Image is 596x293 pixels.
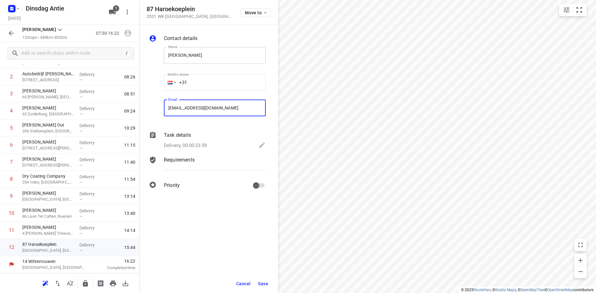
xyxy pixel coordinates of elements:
p: [GEOGRAPHIC_DATA], [GEOGRAPHIC_DATA] [22,247,74,254]
p: 65 [PERSON_NAME], [GEOGRAPHIC_DATA] [22,94,74,100]
div: 3 [10,91,13,97]
p: [PERSON_NAME] [22,207,74,213]
label: Mobile phone [168,73,189,76]
input: 1 (702) 123-4567 [164,74,266,91]
span: 15:44 [124,244,135,251]
button: More [121,6,133,18]
p: 222 Oosteinderweg, Aalsmeer [22,77,74,83]
span: Assign driver [122,30,134,36]
p: [GEOGRAPHIC_DATA], [GEOGRAPHIC_DATA] [22,196,74,202]
button: Lock route [79,277,92,290]
button: Save [255,278,271,289]
p: Delivery [79,140,102,146]
p: [PERSON_NAME] [22,190,74,196]
p: 62 Zuiderburg, Oegstgeest [22,111,74,117]
a: Routetitan [473,288,491,292]
div: Contact details [149,35,266,43]
button: 1 [106,6,119,18]
div: 11 [9,227,14,233]
p: 86 Laan Ter Catten, Nuenen [22,213,74,220]
span: 13:14 [124,193,135,199]
p: Task details [164,131,191,139]
p: 4 Pastoor Trinesstraat, De Rips [22,230,74,237]
span: 09:24 [124,108,135,114]
p: [PERSON_NAME] [22,105,74,111]
span: 14:14 [124,227,135,233]
span: — [79,197,83,202]
span: Cancel [236,281,251,286]
button: Fit zoom [573,4,585,16]
p: Requirements [164,156,195,164]
span: Move to [245,10,268,15]
p: Delivery [79,71,102,78]
span: Print route [107,280,119,286]
p: 14 Wittevrouwen [22,258,87,264]
svg: Edit [258,141,266,149]
div: 7 [10,159,13,165]
li: © 2025 , © , © © contributors [461,288,594,292]
span: Sort by time window [64,280,76,286]
p: [PERSON_NAME] [22,139,74,145]
div: small contained button group [559,4,587,16]
div: 8 [10,176,13,182]
a: OpenMapTiles [521,288,544,292]
h5: Rename [23,3,104,13]
span: Reverse route [52,280,64,286]
p: 3531 WK [GEOGRAPHIC_DATA] , [GEOGRAPHIC_DATA] [147,14,233,19]
span: Reoptimize route [39,280,52,286]
p: [PERSON_NAME] [22,156,74,162]
span: Print shipping labels [94,280,107,286]
p: 07:30-16:22 [96,30,122,37]
div: 12 [9,244,14,250]
span: 11:15 [124,142,135,148]
span: — [79,112,83,116]
span: — [79,231,83,236]
span: 13:40 [124,210,135,216]
span: 11:54 [124,176,135,182]
h5: Project date [6,15,23,22]
span: — [79,146,83,150]
a: OpenStreetMap [547,288,573,292]
p: Dry Coating Company [22,173,74,179]
div: 9 [10,193,13,199]
span: — [79,163,83,167]
span: — [79,78,83,82]
button: Cancel [234,278,253,289]
span: — [79,248,83,253]
p: Autobedrijf J.C. Baarse.nl [22,71,74,77]
span: 08:51 [124,91,135,97]
span: — [79,129,83,133]
span: 10:29 [124,125,135,131]
p: [GEOGRAPHIC_DATA], [GEOGRAPHIC_DATA] [22,264,87,271]
p: [PERSON_NAME] [22,88,74,94]
p: Priority [164,182,180,189]
p: Delivery [79,105,102,112]
span: — [79,95,83,99]
p: Delivery [79,88,102,95]
div: Task detailsDelivery, 00:00-23:59 [149,131,266,150]
p: 87 Haroekoeplein [22,241,74,247]
div: Netherlands: + 31 [164,74,176,91]
span: 11:40 [124,159,135,165]
div: 5 [10,125,13,131]
span: 08:26 [124,74,135,80]
div: 6 [10,142,13,148]
h5: 87 Haroekoeplein [147,6,233,13]
p: [PERSON_NAME] Out [22,122,74,128]
p: Delivery [79,225,102,231]
span: 1 [113,5,119,11]
div: Requirements [149,156,266,175]
a: Stadia Maps [495,288,516,292]
p: 12 stops • 485km • 8h52m [22,35,67,41]
div: / [123,50,130,57]
span: — [79,180,83,184]
p: Contact details [164,35,197,42]
p: Delivery [79,157,102,163]
div: 4 [10,108,13,114]
p: [PERSON_NAME] [22,26,56,33]
p: 254 Iroko, [GEOGRAPHIC_DATA] [22,179,74,185]
p: Delivery [79,191,102,197]
p: Completion time [94,265,135,271]
input: Add or search stops within route [21,49,123,58]
div: 2 [10,74,13,80]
